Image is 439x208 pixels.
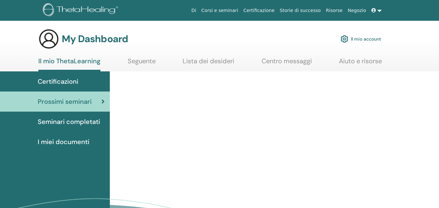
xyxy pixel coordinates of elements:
[43,3,121,18] img: logo.png
[62,33,128,45] h3: My Dashboard
[128,57,156,70] a: Seguente
[341,33,348,44] img: cog.svg
[345,5,368,17] a: Negozio
[38,137,89,147] span: I miei documenti
[38,77,78,86] span: Certificazioni
[38,117,100,127] span: Seminari completati
[38,57,100,71] a: Il mio ThetaLearning
[323,5,345,17] a: Risorse
[38,29,59,49] img: generic-user-icon.jpg
[241,5,277,17] a: Certificazione
[199,5,241,17] a: Corsi e seminari
[339,57,382,70] a: Aiuto e risorse
[262,57,312,70] a: Centro messaggi
[277,5,323,17] a: Storie di successo
[341,32,381,46] a: Il mio account
[183,57,234,70] a: Lista dei desideri
[38,97,92,106] span: Prossimi seminari
[189,5,199,17] a: Di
